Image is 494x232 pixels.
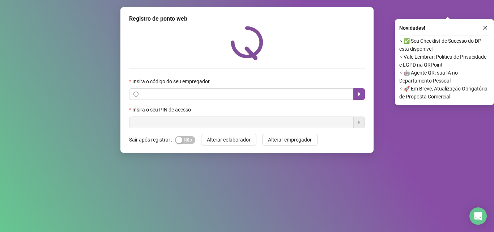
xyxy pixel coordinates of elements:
[399,85,490,101] span: ⚬ 🚀 Em Breve, Atualização Obrigatória de Proposta Comercial
[356,91,362,97] span: caret-right
[129,106,196,114] label: Insira o seu PIN de acesso
[129,77,214,85] label: Insira o código do seu empregador
[231,26,263,60] img: QRPoint
[268,136,312,144] span: Alterar empregador
[262,134,318,145] button: Alterar empregador
[469,207,487,225] div: Open Intercom Messenger
[399,53,490,69] span: ⚬ Vale Lembrar: Política de Privacidade e LGPD na QRPoint
[129,134,175,145] label: Sair após registrar
[399,24,425,32] span: Novidades !
[483,25,488,30] span: close
[129,14,365,23] div: Registro de ponto web
[207,136,251,144] span: Alterar colaborador
[399,69,490,85] span: ⚬ 🤖 Agente QR: sua IA no Departamento Pessoal
[399,37,490,53] span: ⚬ ✅ Seu Checklist de Sucesso do DP está disponível
[133,92,139,97] span: info-circle
[201,134,256,145] button: Alterar colaborador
